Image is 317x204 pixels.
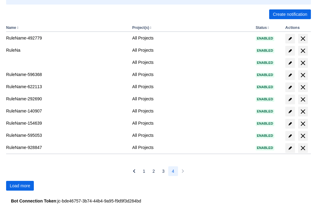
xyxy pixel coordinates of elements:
span: edit [288,73,293,78]
span: edit [288,97,293,102]
button: Page 3 [158,166,168,176]
div: All Projects [132,47,251,53]
span: Enabled [256,73,274,77]
span: delete [299,71,307,79]
button: Load more [6,181,34,191]
div: All Projects [132,35,251,41]
div: RuleName-928847 [6,144,127,150]
div: All Projects [132,96,251,102]
span: edit [288,85,293,90]
span: delete [299,84,307,91]
span: 3 [162,166,165,176]
span: edit [288,48,293,53]
div: RuleName-140907 [6,108,127,114]
div: All Projects [132,71,251,78]
span: edit [288,133,293,138]
button: Project(s) [132,26,149,30]
span: delete [299,96,307,103]
span: Enabled [256,85,274,89]
div: All Projects [132,84,251,90]
span: edit [288,146,293,150]
span: edit [288,109,293,114]
button: Previous [129,166,139,176]
div: : jc-bde46757-3b74-44b4-9a95-f9d9f3d284bd [11,198,306,204]
div: All Projects [132,132,251,138]
span: delete [299,35,307,42]
div: RuleName-154639 [6,120,127,126]
span: Enabled [256,61,274,64]
div: All Projects [132,59,251,65]
button: Page 2 [149,166,158,176]
span: Enabled [256,122,274,125]
span: 4 [172,166,174,176]
div: All Projects [132,144,251,150]
th: Actions [283,24,311,32]
div: RuleName-596368 [6,71,127,78]
span: Enabled [256,110,274,113]
span: delete [299,59,307,67]
span: Enabled [256,49,274,52]
button: Next [178,166,188,176]
span: Enabled [256,98,274,101]
button: Page 4 [168,166,178,176]
span: Enabled [256,146,274,150]
span: edit [288,121,293,126]
button: Create notification [269,9,311,19]
button: Page 1 [139,166,149,176]
div: All Projects [132,108,251,114]
span: edit [288,61,293,65]
div: All Projects [132,120,251,126]
span: Enabled [256,134,274,137]
strong: Bot Connection Token [11,199,56,203]
div: RuleNa [6,47,127,53]
span: Enabled [256,37,274,40]
span: Create notification [273,9,307,19]
span: delete [299,108,307,115]
div: RuleName-492779 [6,35,127,41]
button: Status [256,26,267,30]
span: delete [299,47,307,54]
div: RuleName-622113 [6,84,127,90]
span: edit [288,36,293,41]
span: Load more [10,181,30,191]
nav: Pagination [129,166,187,176]
span: delete [299,144,307,152]
span: delete [299,120,307,127]
div: RuleName-292690 [6,96,127,102]
button: Name [6,26,16,30]
span: delete [299,132,307,140]
div: RuleName-595053 [6,132,127,138]
span: 1 [143,166,145,176]
span: 2 [152,166,155,176]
